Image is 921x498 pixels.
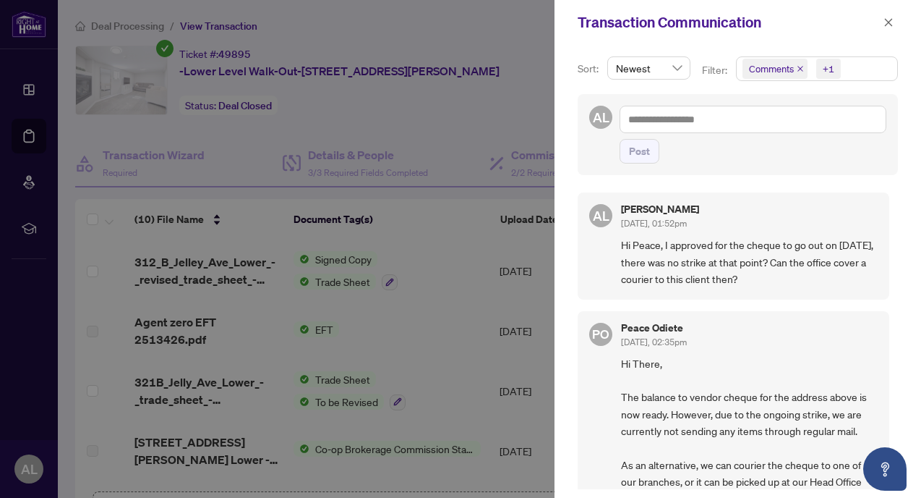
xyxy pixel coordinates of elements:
[592,324,609,344] span: PO
[616,57,682,79] span: Newest
[593,206,609,226] span: AL
[863,447,907,491] button: Open asap
[621,218,687,229] span: [DATE], 01:52pm
[797,65,804,72] span: close
[621,337,687,347] span: [DATE], 02:35pm
[593,107,609,127] span: AL
[578,12,879,33] div: Transaction Communication
[742,59,808,79] span: Comments
[621,237,878,287] span: Hi Peace, I approved for the cheque to go out on [DATE], there was no strike at that point? Can t...
[621,204,699,214] h5: [PERSON_NAME]
[823,62,834,76] div: +1
[621,323,687,333] h5: Peace Odiete
[578,61,601,77] p: Sort:
[620,139,659,164] button: Post
[749,62,794,76] span: Comments
[702,62,729,78] p: Filter:
[883,17,894,28] span: close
